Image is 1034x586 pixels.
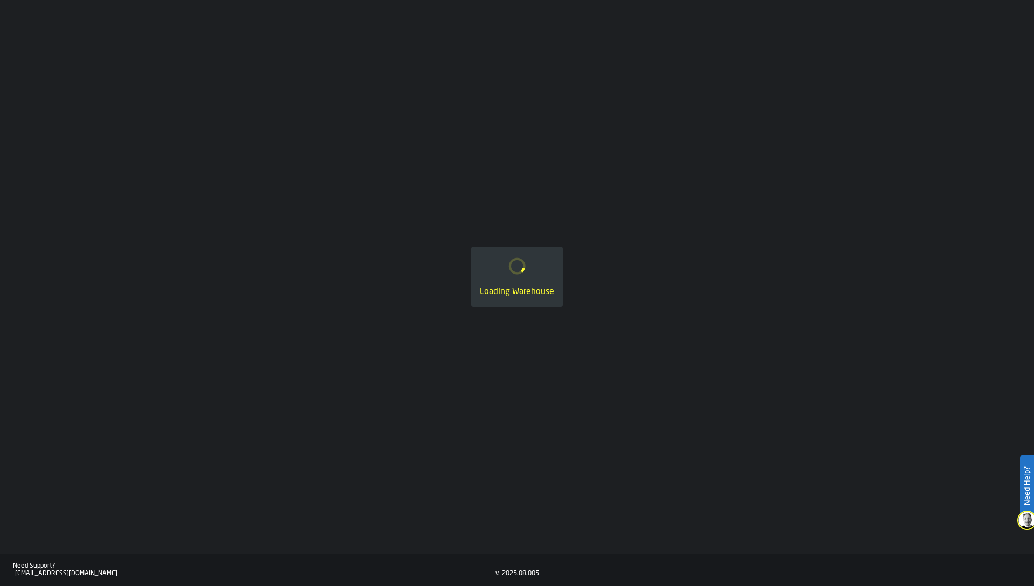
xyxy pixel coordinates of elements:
[495,570,500,577] div: v.
[502,570,539,577] div: 2025.08.005
[13,562,495,570] div: Need Support?
[15,570,495,577] div: [EMAIL_ADDRESS][DOMAIN_NAME]
[480,285,554,298] div: Loading Warehouse
[1021,456,1033,516] label: Need Help?
[13,562,495,577] a: Need Support?[EMAIL_ADDRESS][DOMAIN_NAME]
